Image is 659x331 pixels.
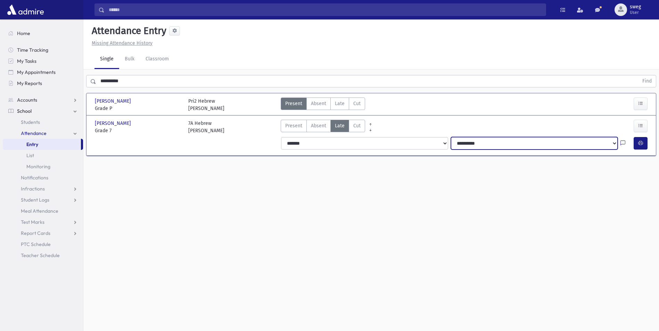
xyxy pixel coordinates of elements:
[21,175,48,181] span: Notifications
[119,50,140,69] a: Bulk
[353,100,361,107] span: Cut
[3,239,83,250] a: PTC Schedule
[89,25,166,37] h5: Attendance Entry
[26,163,50,170] span: Monitoring
[3,161,83,172] a: Monitoring
[335,122,345,129] span: Late
[95,105,181,112] span: Grade P
[26,141,38,147] span: Entry
[3,78,83,89] a: My Reports
[17,47,48,53] span: Time Tracking
[21,252,60,258] span: Teacher Schedule
[21,197,49,203] span: Student Logs
[3,56,83,67] a: My Tasks
[3,128,83,139] a: Attendance
[3,94,83,105] a: Accounts
[353,122,361,129] span: Cut
[3,194,83,205] a: Student Logs
[3,205,83,217] a: Meal Attendance
[6,3,46,17] img: AdmirePro
[188,97,224,112] div: Pri2 Hebrew [PERSON_NAME]
[95,127,181,134] span: Grade 7
[89,40,153,46] a: Missing Attendance History
[21,208,58,214] span: Meal Attendance
[3,28,83,39] a: Home
[335,100,345,107] span: Late
[311,122,326,129] span: Absent
[188,120,224,134] div: 7A Hebrew [PERSON_NAME]
[17,97,37,103] span: Accounts
[3,67,83,78] a: My Appointments
[140,50,174,69] a: Classroom
[285,122,302,129] span: Present
[17,80,42,86] span: My Reports
[3,44,83,56] a: Time Tracking
[3,228,83,239] a: Report Cards
[638,75,656,87] button: Find
[17,69,56,75] span: My Appointments
[3,117,83,128] a: Students
[95,120,132,127] span: [PERSON_NAME]
[26,152,34,159] span: List
[21,119,40,125] span: Students
[281,97,365,112] div: AttTypes
[285,100,302,107] span: Present
[21,241,51,247] span: PTC Schedule
[281,120,365,134] div: AttTypes
[311,100,326,107] span: Absent
[92,40,153,46] u: Missing Attendance History
[105,3,546,16] input: Search
[3,139,81,150] a: Entry
[94,50,119,69] a: Single
[630,4,641,10] span: sweg
[3,150,83,161] a: List
[95,97,132,105] span: [PERSON_NAME]
[21,130,47,136] span: Attendance
[3,250,83,261] a: Teacher Schedule
[17,30,30,36] span: Home
[17,108,32,114] span: School
[21,230,50,236] span: Report Cards
[21,186,45,192] span: Infractions
[3,105,83,117] a: School
[3,172,83,183] a: Notifications
[3,217,83,228] a: Test Marks
[17,58,36,64] span: My Tasks
[630,10,641,15] span: User
[3,183,83,194] a: Infractions
[21,219,44,225] span: Test Marks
